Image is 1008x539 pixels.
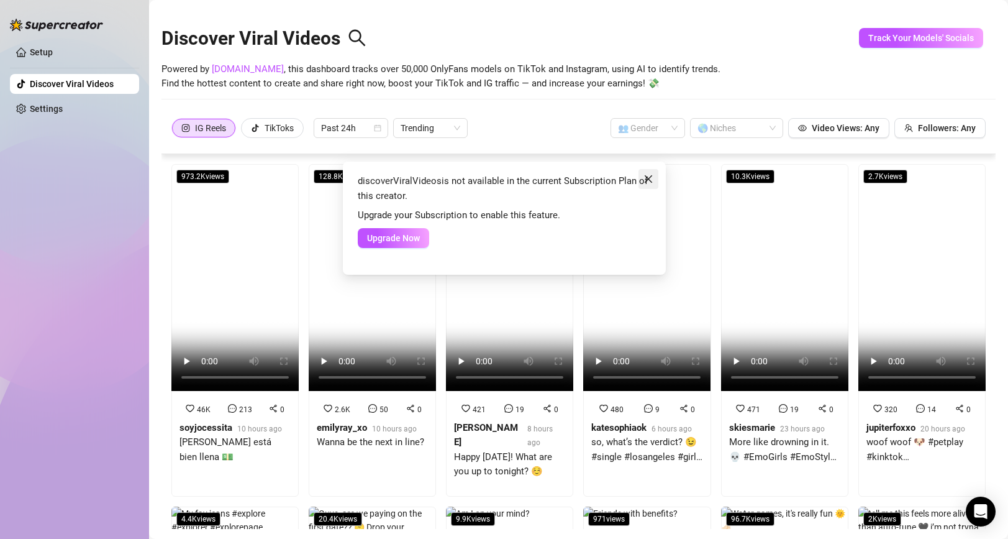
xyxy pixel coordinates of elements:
span: Upgrade Now [367,233,420,243]
button: Close [638,169,658,189]
span: Close [638,174,658,184]
span: close [643,174,653,184]
div: Open Intercom Messenger [966,497,996,527]
button: Upgrade Now [358,228,429,248]
span: Upgrade your Subscription to enable this feature. [358,210,560,221]
span: discoverViralVideos is not available in the current Subscription Plan of this creator. [358,175,648,201]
